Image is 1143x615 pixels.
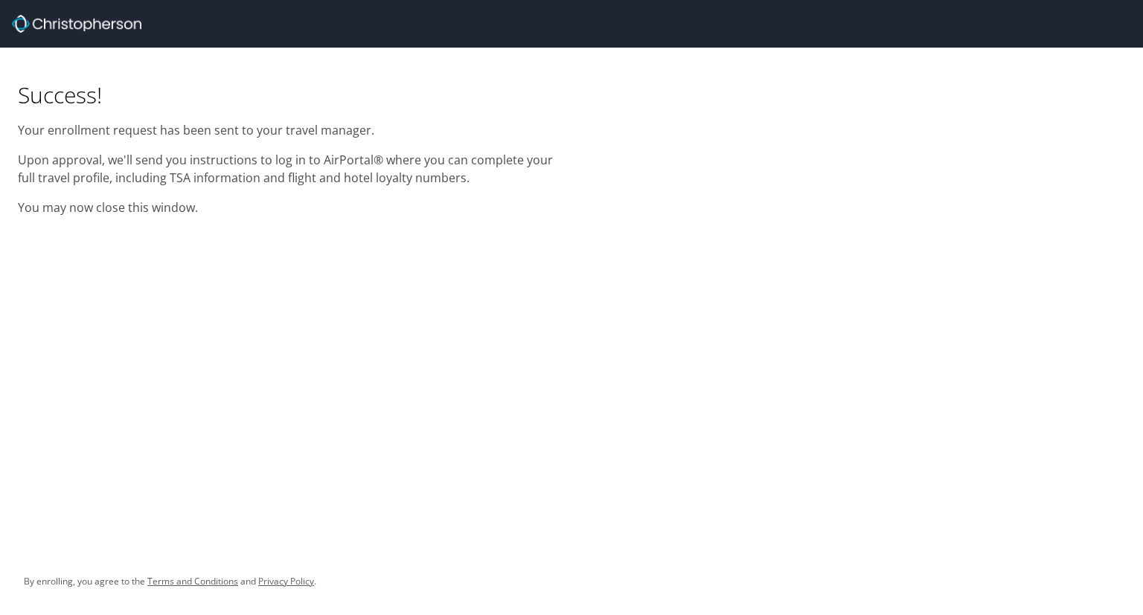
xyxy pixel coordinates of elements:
div: By enrolling, you agree to the and . [24,563,316,600]
a: Privacy Policy [258,575,314,587]
h1: Success! [18,80,554,109]
img: cbt logo [12,15,141,33]
p: Your enrollment request has been sent to your travel manager. [18,121,554,139]
p: You may now close this window. [18,199,554,216]
a: Terms and Conditions [147,575,238,587]
p: Upon approval, we'll send you instructions to log in to AirPortal® where you can complete your fu... [18,151,554,187]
